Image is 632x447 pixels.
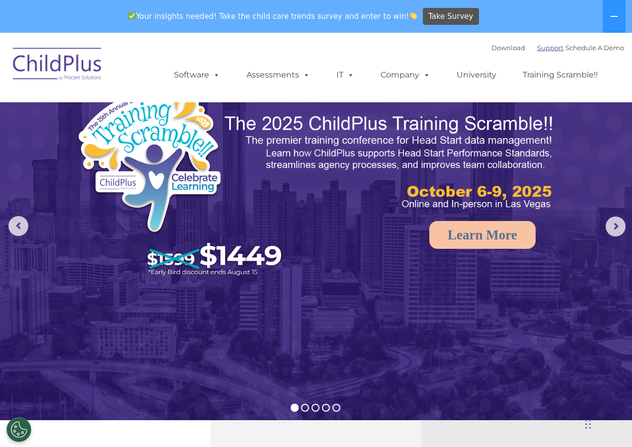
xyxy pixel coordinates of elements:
[429,221,536,249] a: Learn More
[470,340,632,447] iframe: Chat Widget
[138,66,168,73] span: Last name
[491,44,525,52] a: Download
[585,409,591,439] div: Drag
[409,12,417,19] img: 👏
[371,65,440,85] a: Company
[138,106,180,114] span: Phone number
[326,65,364,85] a: IT
[128,12,136,19] img: ✅
[237,65,320,85] a: Assessments
[124,6,421,26] span: Your insights needed! Take the child care trends survey and enter to win!
[423,8,479,25] a: Take Survey
[6,417,31,442] button: Cookies Settings
[565,44,624,52] a: Schedule A Demo
[164,65,230,85] a: Software
[491,44,624,52] font: |
[513,65,608,85] a: Training Scramble!!
[8,41,107,90] img: ChildPlus by Procare Solutions
[537,44,563,52] a: Support
[428,8,473,25] span: Take Survey
[447,65,506,85] a: University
